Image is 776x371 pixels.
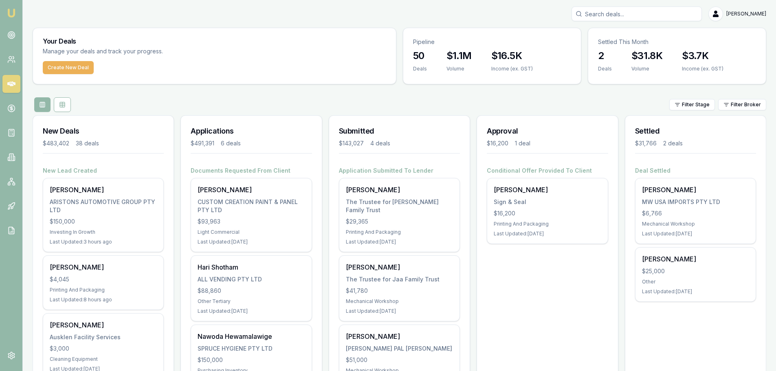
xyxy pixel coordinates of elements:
[682,49,723,62] h3: $3.7K
[198,239,305,245] div: Last Updated: [DATE]
[346,308,453,314] div: Last Updated: [DATE]
[50,356,157,362] div: Cleaning Equipment
[7,8,16,18] img: emu-icon-u.png
[682,101,710,108] span: Filter Stage
[221,139,241,147] div: 6 deals
[43,167,164,175] h4: New Lead Created
[191,167,312,175] h4: Documents Requested From Client
[50,262,157,272] div: [PERSON_NAME]
[446,66,472,72] div: Volume
[487,167,608,175] h4: Conditional Offer Provided To Client
[50,275,157,283] div: $4,045
[346,185,453,195] div: [PERSON_NAME]
[50,217,157,226] div: $150,000
[635,167,756,175] h4: Deal Settled
[198,262,305,272] div: Hari Shotham
[642,198,749,206] div: MW USA IMPORTS PTY LTD
[346,345,453,353] div: [PERSON_NAME] PAL [PERSON_NAME]
[198,275,305,283] div: ALL VENDING PTY LTD
[198,198,305,214] div: CUSTOM CREATION PAINT & PANEL PTY LTD
[346,239,453,245] div: Last Updated: [DATE]
[43,139,69,147] div: $483,402
[50,239,157,245] div: Last Updated: 3 hours ago
[718,99,766,110] button: Filter Broker
[198,308,305,314] div: Last Updated: [DATE]
[682,66,723,72] div: Income (ex. GST)
[515,139,530,147] div: 1 deal
[43,125,164,137] h3: New Deals
[50,333,157,341] div: Ausklen Facility Services
[642,209,749,217] div: $6,766
[726,11,766,17] span: [PERSON_NAME]
[642,254,749,264] div: [PERSON_NAME]
[487,125,608,137] h3: Approval
[370,139,390,147] div: 4 deals
[43,38,386,44] h3: Your Deals
[198,185,305,195] div: [PERSON_NAME]
[50,185,157,195] div: [PERSON_NAME]
[50,345,157,353] div: $3,000
[198,345,305,353] div: SPRUCE HYGIENE PTY LTD
[346,275,453,283] div: The Trustee for Jaa Family Trust
[50,287,157,293] div: Printing And Packaging
[76,139,99,147] div: 38 deals
[598,49,612,62] h3: 2
[572,7,702,21] input: Search deals
[642,267,749,275] div: $25,000
[50,296,157,303] div: Last Updated: 8 hours ago
[642,221,749,227] div: Mechanical Workshop
[191,125,312,137] h3: Applications
[346,287,453,295] div: $41,780
[491,49,533,62] h3: $16.5K
[198,356,305,364] div: $150,000
[346,331,453,341] div: [PERSON_NAME]
[339,139,364,147] div: $143,027
[669,99,715,110] button: Filter Stage
[191,139,214,147] div: $491,391
[346,217,453,226] div: $29,365
[43,47,251,56] p: Manage your deals and track your progress.
[198,298,305,305] div: Other Tertiary
[494,209,601,217] div: $16,200
[598,66,612,72] div: Deals
[346,229,453,235] div: Printing And Packaging
[635,139,657,147] div: $31,766
[598,38,756,46] p: Settled This Month
[413,38,571,46] p: Pipeline
[198,331,305,341] div: Nawoda Hewamalawige
[346,198,453,214] div: The Trustee for [PERSON_NAME] Family Trust
[494,221,601,227] div: Printing And Packaging
[50,229,157,235] div: Investing In Growth
[346,262,453,272] div: [PERSON_NAME]
[346,298,453,305] div: Mechanical Workshop
[631,49,662,62] h3: $31.8K
[198,217,305,226] div: $93,963
[663,139,683,147] div: 2 deals
[43,61,94,74] button: Create New Deal
[50,198,157,214] div: ARISTONS AUTOMOTIVE GROUP PTY LTD
[494,231,601,237] div: Last Updated: [DATE]
[339,125,460,137] h3: Submitted
[642,185,749,195] div: [PERSON_NAME]
[731,101,761,108] span: Filter Broker
[346,356,453,364] div: $51,000
[198,229,305,235] div: Light Commercial
[642,288,749,295] div: Last Updated: [DATE]
[198,287,305,295] div: $88,860
[487,139,508,147] div: $16,200
[494,185,601,195] div: [PERSON_NAME]
[642,231,749,237] div: Last Updated: [DATE]
[631,66,662,72] div: Volume
[494,198,601,206] div: Sign & Seal
[413,66,427,72] div: Deals
[491,66,533,72] div: Income (ex. GST)
[446,49,472,62] h3: $1.1M
[50,320,157,330] div: [PERSON_NAME]
[635,125,756,137] h3: Settled
[413,49,427,62] h3: 50
[642,279,749,285] div: Other
[339,167,460,175] h4: Application Submitted To Lender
